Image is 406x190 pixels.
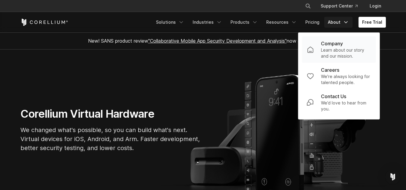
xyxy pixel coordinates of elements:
[298,1,386,11] div: Navigation Menu
[20,125,201,152] p: We changed what's possible, so you can build what's next. Virtual devices for iOS, Android, and A...
[148,38,287,44] a: "Collaborative Mobile App Security Development and Analysis"
[359,17,386,28] a: Free Trial
[321,93,346,100] p: Contact Us
[324,17,353,28] a: About
[303,1,313,11] button: Search
[302,17,323,28] a: Pricing
[189,17,226,28] a: Industries
[321,66,339,74] p: Careers
[227,17,261,28] a: Products
[152,17,386,28] div: Navigation Menu
[316,1,362,11] a: Support Center
[302,89,376,116] a: Contact Us We’d love to hear from you.
[321,47,371,59] p: Learn about our story and our mission.
[20,107,201,121] h1: Corellium Virtual Hardware
[386,170,400,184] div: Open Intercom Messenger
[365,1,386,11] a: Login
[321,74,371,86] p: We're always looking for talented people.
[321,40,343,47] p: Company
[302,63,376,89] a: Careers We're always looking for talented people.
[88,38,318,44] span: New! SANS product review now available.
[20,19,68,26] a: Corellium Home
[263,17,301,28] a: Resources
[302,36,376,63] a: Company Learn about our story and our mission.
[152,17,188,28] a: Solutions
[321,100,371,112] p: We’d love to hear from you.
